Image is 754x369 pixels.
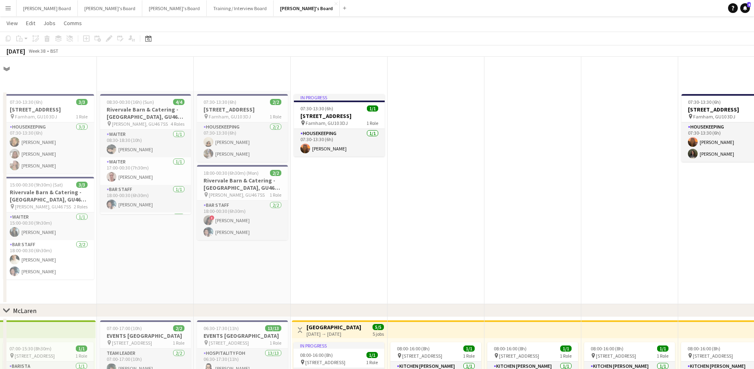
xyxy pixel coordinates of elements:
[373,324,384,330] span: 5/5
[50,48,58,54] div: BST
[560,353,572,359] span: 1 Role
[397,345,430,352] span: 08:00-16:00 (8h)
[591,345,623,352] span: 08:00-16:00 (8h)
[293,342,384,349] div: In progress
[270,99,281,105] span: 2/2
[100,94,191,214] app-job-card: 08:30-00:30 (16h) (Sun)4/4Rivervale Barn & Catering - [GEOGRAPHIC_DATA], GU46 7SS [PERSON_NAME], ...
[688,99,721,105] span: 07:30-13:30 (6h)
[76,114,88,120] span: 1 Role
[688,345,720,352] span: 08:00-16:00 (8h)
[207,0,274,16] button: Training / Interview Board
[209,192,265,198] span: [PERSON_NAME], GU46 7SS
[274,0,340,16] button: [PERSON_NAME]'s Board
[15,353,55,359] span: [STREET_ADDRESS]
[112,340,152,346] span: [STREET_ADDRESS]
[173,99,184,105] span: 4/4
[74,204,88,210] span: 2 Roles
[78,0,142,16] button: [PERSON_NAME]'s Board
[173,340,184,346] span: 1 Role
[6,19,18,27] span: View
[366,120,378,126] span: 1 Role
[560,345,572,352] span: 1/1
[3,106,94,113] h3: [STREET_ADDRESS]
[402,353,442,359] span: [STREET_ADDRESS]
[76,345,87,352] span: 1/1
[494,345,527,352] span: 08:00-16:00 (8h)
[693,114,735,120] span: Farnham, GU10 3DJ
[270,114,281,120] span: 1 Role
[197,165,288,240] app-job-card: 18:00-00:30 (6h30m) (Mon)2/2Rivervale Barn & Catering - [GEOGRAPHIC_DATA], GU46 7SS [PERSON_NAME]...
[210,215,214,220] span: !
[9,345,51,352] span: 07:00-15:30 (8h30m)
[203,170,259,176] span: 18:00-00:30 (6h30m) (Mon)
[3,94,94,174] app-job-card: 07:30-13:30 (6h)3/3[STREET_ADDRESS] Farnham, GU10 3DJ1 RoleHousekeeping3/307:30-13:30 (6h)[PERSON...
[23,18,39,28] a: Edit
[203,99,236,105] span: 07:30-13:30 (6h)
[76,182,88,188] span: 3/3
[306,120,348,126] span: Farnham, GU10 3DJ
[75,353,87,359] span: 1 Role
[294,112,385,120] h3: [STREET_ADDRESS]
[197,122,288,162] app-card-role: Housekeeping2/207:30-13:30 (6h)[PERSON_NAME][PERSON_NAME]
[100,130,191,157] app-card-role: Waiter1/108:30-18:30 (10h)[PERSON_NAME]
[15,204,71,210] span: [PERSON_NAME], GU46 7SS
[17,0,78,16] button: [PERSON_NAME] Board
[197,106,288,113] h3: [STREET_ADDRESS]
[197,201,288,240] app-card-role: BAR STAFF2/218:00-00:30 (6h30m)![PERSON_NAME][PERSON_NAME]
[100,332,191,339] h3: EVENTS [GEOGRAPHIC_DATA]
[209,340,249,346] span: [STREET_ADDRESS]
[305,359,345,365] span: [STREET_ADDRESS]
[173,325,184,331] span: 2/2
[3,122,94,174] app-card-role: Housekeeping3/307:30-13:30 (6h)[PERSON_NAME][PERSON_NAME][PERSON_NAME]
[306,324,361,331] h3: [GEOGRAPHIC_DATA]
[171,121,184,127] span: 4 Roles
[367,105,378,112] span: 1/1
[3,18,21,28] a: View
[366,359,378,365] span: 1 Role
[197,332,288,339] h3: EVENTS [GEOGRAPHIC_DATA]
[740,3,750,13] a: 4
[10,99,43,105] span: 07:30-13:30 (6h)
[373,330,384,337] div: 5 jobs
[657,353,668,359] span: 1 Role
[294,94,385,101] div: In progress
[100,106,191,120] h3: Rivervale Barn & Catering - [GEOGRAPHIC_DATA], GU46 7SS
[10,182,63,188] span: 15:00-00:30 (9h30m) (Sat)
[270,170,281,176] span: 2/2
[596,353,636,359] span: [STREET_ADDRESS]
[294,94,385,157] app-job-card: In progress07:30-13:30 (6h)1/1[STREET_ADDRESS] Farnham, GU10 3DJ1 RoleHousekeeping1/107:30-13:30 ...
[15,114,57,120] span: Farnham, GU10 3DJ
[40,18,59,28] a: Jobs
[747,2,751,7] span: 4
[43,19,56,27] span: Jobs
[197,94,288,162] app-job-card: 07:30-13:30 (6h)2/2[STREET_ADDRESS] Farnham, GU10 3DJ1 RoleHousekeeping2/207:30-13:30 (6h)[PERSON...
[100,185,191,212] app-card-role: BAR STAFF1/118:00-00:30 (6h30m)[PERSON_NAME]
[27,48,47,54] span: Week 38
[3,177,94,279] app-job-card: 15:00-00:30 (9h30m) (Sat)3/3Rivervale Barn & Catering - [GEOGRAPHIC_DATA], GU46 7SS [PERSON_NAME]...
[270,192,281,198] span: 1 Role
[3,189,94,203] h3: Rivervale Barn & Catering - [GEOGRAPHIC_DATA], GU46 7SS
[107,99,154,105] span: 08:30-00:30 (16h) (Sun)
[107,325,142,331] span: 07:00-17:00 (10h)
[306,331,361,337] div: [DATE] → [DATE]
[197,177,288,191] h3: Rivervale Barn & Catering - [GEOGRAPHIC_DATA], GU46 7SS
[142,0,207,16] button: [PERSON_NAME]'s Board
[112,121,168,127] span: [PERSON_NAME], GU46 7SS
[13,307,36,315] div: McLaren
[209,114,251,120] span: Farnham, GU10 3DJ
[76,99,88,105] span: 3/3
[203,325,239,331] span: 06:30-17:30 (11h)
[60,18,85,28] a: Comms
[6,47,25,55] div: [DATE]
[3,240,94,279] app-card-role: BAR STAFF2/218:00-00:30 (6h30m)[PERSON_NAME][PERSON_NAME]
[657,345,668,352] span: 1/1
[100,212,191,240] app-card-role: Waiter1/1
[270,340,281,346] span: 1 Role
[499,353,539,359] span: [STREET_ADDRESS]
